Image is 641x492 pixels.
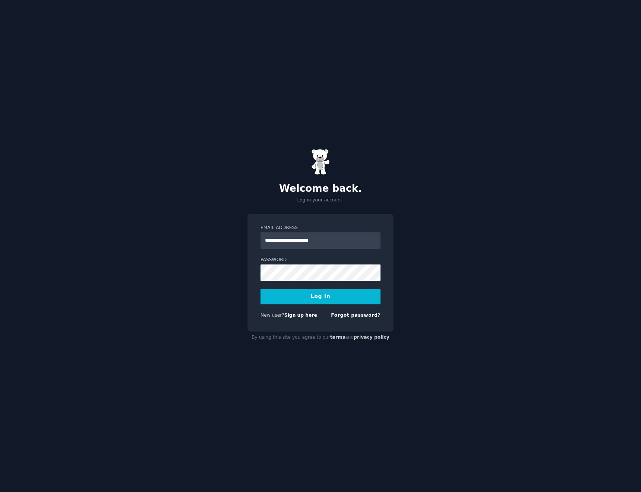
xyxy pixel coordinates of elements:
h2: Welcome back. [247,183,394,195]
label: Password [260,257,381,263]
img: Gummy Bear [311,149,330,175]
a: privacy policy [354,335,389,340]
span: New user? [260,313,284,318]
a: Sign up here [284,313,317,318]
a: terms [330,335,345,340]
p: Log in your account. [247,197,394,204]
div: By using this site you agree to our and [247,332,394,344]
a: Forgot password? [331,313,381,318]
button: Log In [260,289,381,304]
label: Email Address [260,225,381,231]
